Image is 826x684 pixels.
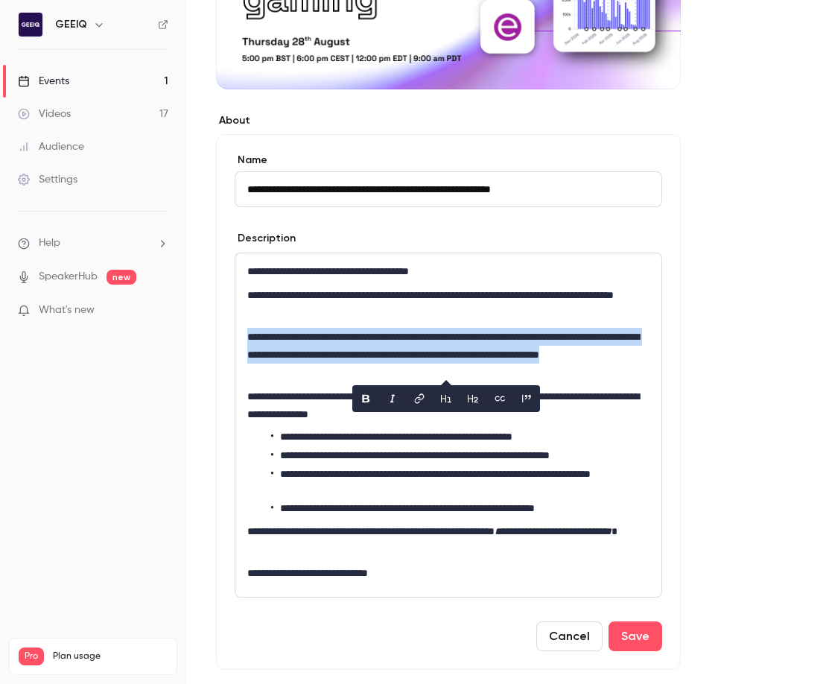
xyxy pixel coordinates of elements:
[39,303,95,318] span: What's new
[18,235,168,251] li: help-dropdown-opener
[609,621,662,651] button: Save
[536,621,603,651] button: Cancel
[150,304,168,317] iframe: Noticeable Trigger
[515,387,539,411] button: blockquote
[354,387,378,411] button: bold
[18,172,77,187] div: Settings
[53,650,168,662] span: Plan usage
[235,253,661,597] div: editor
[235,231,296,246] label: Description
[19,13,42,37] img: GEEIQ
[107,270,136,285] span: new
[381,387,404,411] button: italic
[18,74,69,89] div: Events
[18,107,71,121] div: Videos
[235,153,662,168] label: Name
[55,17,87,32] h6: GEEIQ
[39,235,60,251] span: Help
[18,139,84,154] div: Audience
[19,647,44,665] span: Pro
[39,269,98,285] a: SpeakerHub
[235,253,662,598] section: description
[216,113,681,128] label: About
[407,387,431,411] button: link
